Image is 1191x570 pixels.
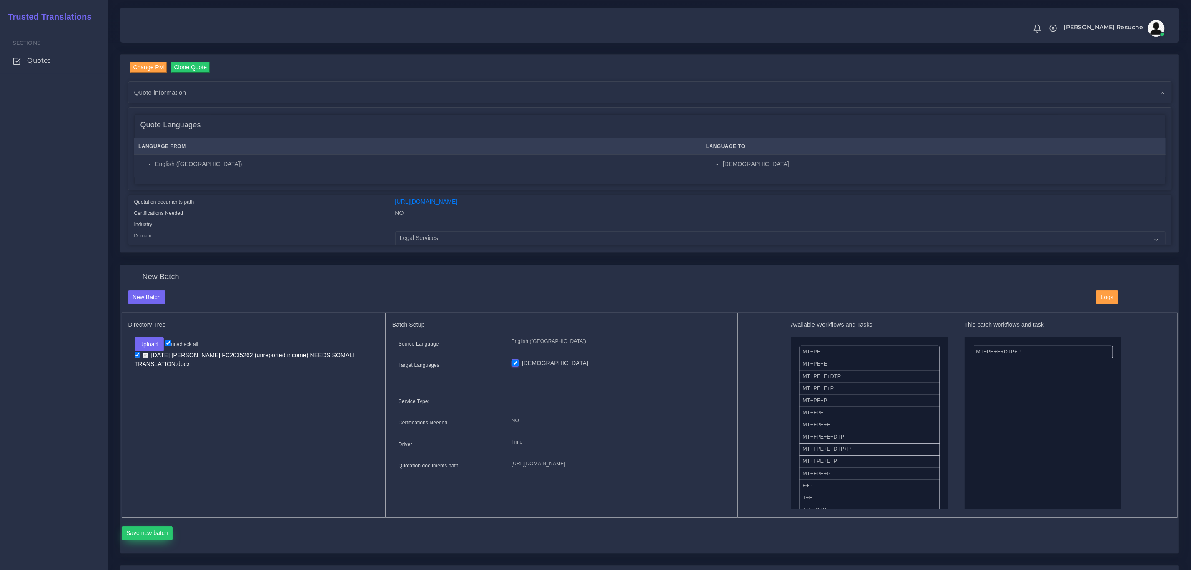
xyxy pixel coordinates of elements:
[135,351,355,368] a: [DATE] [PERSON_NAME] FC2035262 (unreported income) NEEDS SOMALI TRANSLATION.docx
[165,340,198,348] label: un/check all
[800,492,940,504] li: T+E
[800,480,940,492] li: E+P
[128,82,1171,103] div: Quote information
[171,62,211,73] input: Clone Quote
[392,321,731,328] h5: Batch Setup
[399,462,459,469] label: Quotation documents path
[128,293,166,300] a: New Batch
[965,321,1121,328] h5: This batch workflows and task
[512,459,725,468] p: [URL][DOMAIN_NAME]
[723,160,1161,169] li: [DEMOGRAPHIC_DATA]
[122,526,173,540] button: Save new batch
[395,198,458,205] a: [URL][DOMAIN_NAME]
[135,337,164,351] button: Upload
[399,398,429,405] label: Service Type:
[800,419,940,431] li: MT+FPE+E
[800,455,940,468] li: MT+FPE+E+P
[512,416,725,425] p: NO
[1101,294,1113,300] span: Logs
[1060,20,1168,37] a: [PERSON_NAME] Resucheavatar
[6,52,102,69] a: Quotes
[800,407,940,419] li: MT+FPE
[134,138,702,155] th: Language From
[399,419,448,426] label: Certifications Needed
[2,12,92,22] h2: Trusted Translations
[522,359,588,368] label: [DEMOGRAPHIC_DATA]
[800,395,940,407] li: MT+PE+P
[800,346,940,358] li: MT+PE
[1064,24,1143,30] span: [PERSON_NAME] Resuche
[128,290,166,305] button: New Batch
[143,272,179,282] h4: New Batch
[389,209,1172,220] div: NO
[512,438,725,446] p: Time
[134,209,183,217] label: Certifications Needed
[399,441,412,448] label: Driver
[973,346,1113,358] li: MT+PE+E+DTP+P
[134,198,194,206] label: Quotation documents path
[800,468,940,480] li: MT+FPE+P
[512,337,725,346] p: English ([GEOGRAPHIC_DATA])
[165,340,171,346] input: un/check all
[134,221,153,228] label: Industry
[800,443,940,456] li: MT+FPE+E+DTP+P
[399,361,439,369] label: Target Languages
[800,358,940,371] li: MT+PE+E
[399,340,439,348] label: Source Language
[130,62,168,73] input: Change PM
[2,10,92,24] a: Trusted Translations
[800,431,940,444] li: MT+FPE+E+DTP
[702,138,1166,155] th: Language To
[800,504,940,517] li: T+E+DTP
[155,160,697,169] li: English ([GEOGRAPHIC_DATA])
[134,88,186,97] span: Quote information
[27,56,51,65] span: Quotes
[791,321,948,328] h5: Available Workflows and Tasks
[1096,290,1118,305] button: Logs
[1148,20,1165,37] img: avatar
[140,121,201,130] h4: Quote Languages
[134,232,152,240] label: Domain
[13,40,40,46] span: Sections
[128,321,379,328] h5: Directory Tree
[800,371,940,383] li: MT+PE+E+DTP
[800,383,940,395] li: MT+PE+E+P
